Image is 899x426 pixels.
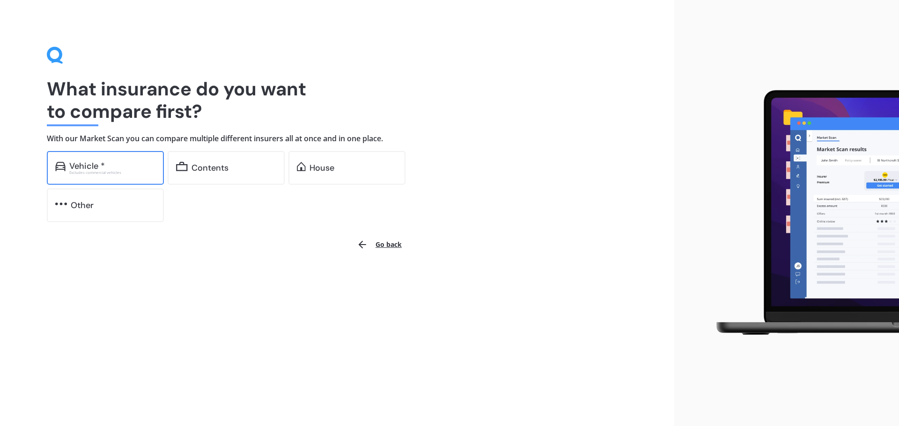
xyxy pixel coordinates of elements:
img: car.f15378c7a67c060ca3f3.svg [55,162,66,171]
img: laptop.webp [703,85,899,342]
img: home.91c183c226a05b4dc763.svg [297,162,306,171]
div: House [309,163,334,173]
div: Excludes commercial vehicles [69,171,155,174]
div: Other [71,201,94,210]
img: other.81dba5aafe580aa69f38.svg [55,199,67,209]
h1: What insurance do you want to compare first? [47,78,627,123]
div: Vehicle * [69,161,105,171]
div: Contents [192,163,228,173]
h4: With our Market Scan you can compare multiple different insurers all at once and in one place. [47,134,627,144]
img: content.01f40a52572271636b6f.svg [176,162,188,171]
button: Go back [351,233,407,256]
